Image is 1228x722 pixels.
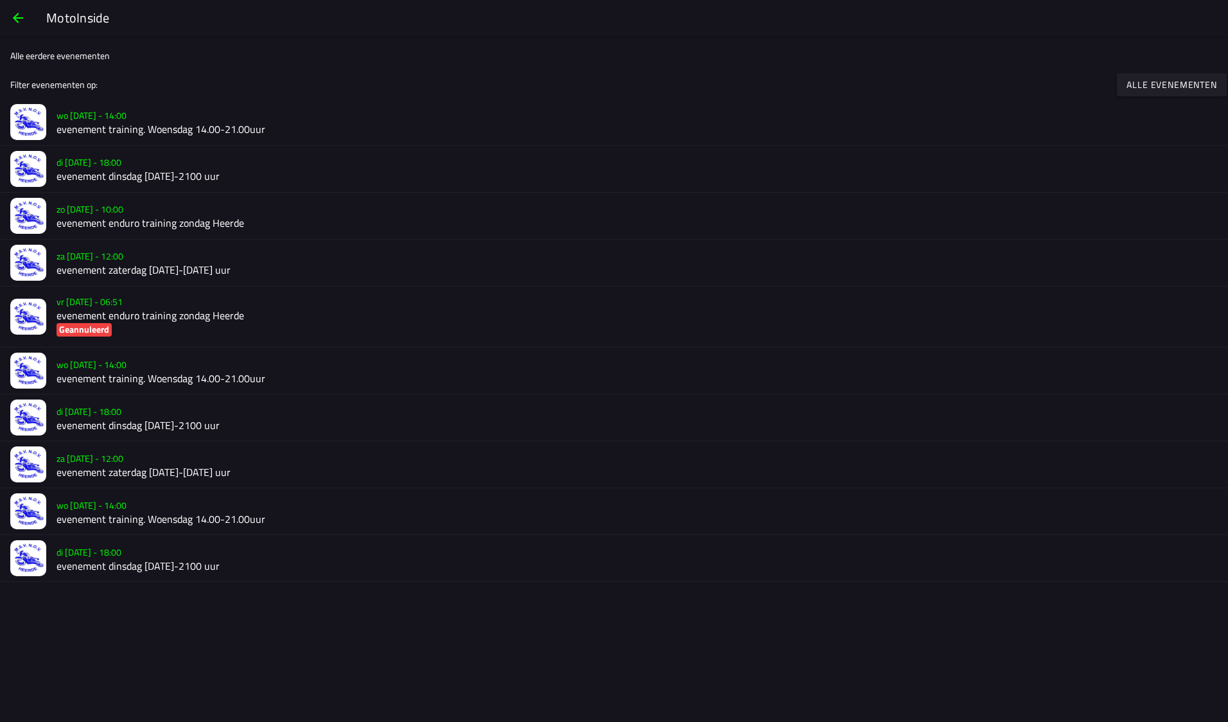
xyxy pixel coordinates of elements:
h2: evenement zaterdag [DATE]-[DATE] uur [57,466,1218,479]
h2: evenement dinsdag [DATE]-2100 uur [57,419,1218,432]
img: SpTmtEGVSPfrZZbUR3Y2k8yUdpxa4j7x7dxZt4xc.jpg [10,151,46,187]
ion-text: za [DATE] - 12:00 [57,249,123,263]
ion-text: vr [DATE] - 06:51 [57,295,123,308]
h2: evenement training. Woensdag 14.00-21.00uur [57,513,1218,525]
ion-text: di [DATE] - 18:00 [57,405,121,418]
ion-text: Alle evenementen [1127,80,1216,89]
h2: evenement enduro training zondag Heerde [57,217,1218,229]
img: b5Rrbx1BB3S9XFxA0ngbD9BjKmvM7smdCadQFNKz.jpg [10,245,46,281]
ion-label: Filter evenementen op: [10,78,98,91]
img: RKBXJwmaPMt1lCW2hDCF4XE68HbSFDv78opMzBkr.jpg [10,353,46,389]
img: ZBeDQaeHgfBenoREj7rvV3fWiO7RzKA5RW0rpxDP.jpg [10,400,46,436]
h2: evenement dinsdag [DATE]-2100 uur [57,560,1218,572]
h2: evenement enduro training zondag Heerde [57,310,1218,322]
img: pyKfGRkxcqbYLYxTb6gkEhNDklcDLk5hibBsZCT8.jpg [10,104,46,140]
h2: evenement zaterdag [DATE]-[DATE] uur [57,264,1218,276]
ion-text: wo [DATE] - 14:00 [57,109,127,122]
ion-text: za [DATE] - 12:00 [57,452,123,465]
img: x1cnXcjIHyvXKQlB423tryAlrReQtoFvYmltJ7CD.jpg [10,198,46,234]
ion-text: wo [DATE] - 14:00 [57,358,127,371]
img: QxQobzpIpvNpNUDAfJd1Xa847UA8LMoGsdlFt6W0.jpg [10,540,46,576]
img: Z7Ql8La2iRHU3iNpcINwtqnRi4aZuWaT8oIHQrZV.jpg [10,446,46,482]
ion-title: MotoInside [33,8,1228,28]
img: HMxLL2vjRSdsEv2SHVaoR6I5KvawmXpZyqCAjIA0.jpg [10,493,46,529]
h2: evenement training. Woensdag 14.00-21.00uur [57,123,1218,136]
ion-text: wo [DATE] - 14:00 [57,498,127,512]
ion-label: Alle eerdere evenementen [10,49,110,62]
h2: evenement dinsdag [DATE]-2100 uur [57,170,1218,182]
ion-text: di [DATE] - 18:00 [57,155,121,169]
img: Lk37tTGD24fRLQsN0hkyXtIo1WYyBYVwOzPZDpVT.jpg [10,299,46,335]
ion-text: Geannuleerd [59,322,109,336]
ion-text: di [DATE] - 18:00 [57,545,121,559]
h2: evenement training. Woensdag 14.00-21.00uur [57,373,1218,385]
ion-text: zo [DATE] - 10:00 [57,202,123,216]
